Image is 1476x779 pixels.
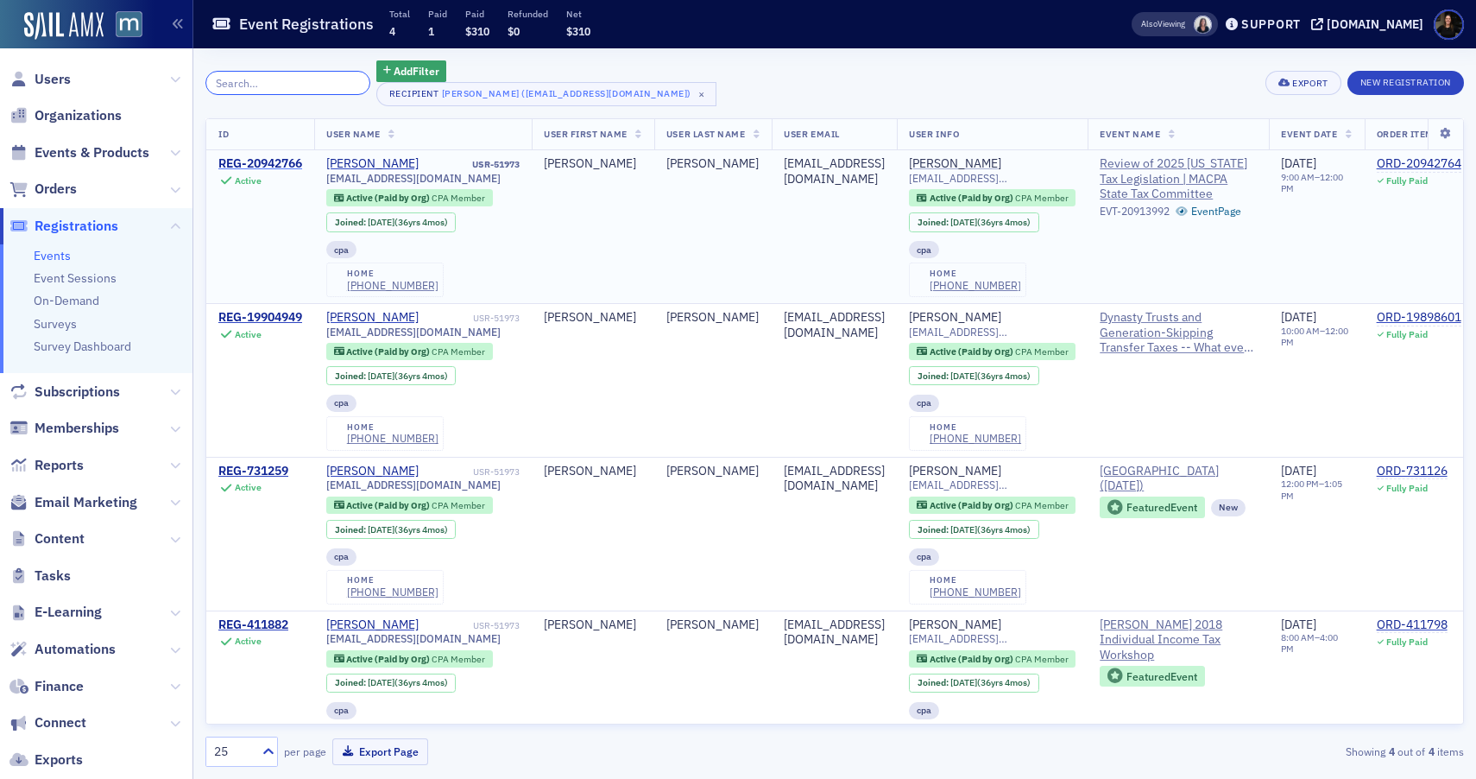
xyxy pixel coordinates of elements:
[326,212,456,231] div: Joined: 1989-05-19 00:00:00
[1377,156,1461,172] div: ORD-20942764
[918,370,950,382] span: Joined :
[1311,18,1429,30] button: [DOMAIN_NAME]
[334,499,485,510] a: Active (Paid by Org) CPA Member
[909,310,1001,326] a: [PERSON_NAME]
[1100,128,1160,140] span: Event Name
[347,432,438,445] a: [PHONE_NUMBER]
[9,106,122,125] a: Organizations
[326,343,493,360] div: Active (Paid by Org): Active (Paid by Org): CPA Member
[1281,309,1316,325] span: [DATE]
[214,743,252,761] div: 25
[909,674,1038,693] div: Joined: 1989-05-19 00:00:00
[9,677,84,696] a: Finance
[1281,325,1320,337] time: 10:00 AM
[334,193,485,204] a: Active (Paid by Org) CPA Member
[368,216,394,228] span: [DATE]
[544,464,642,479] div: [PERSON_NAME]
[235,329,262,340] div: Active
[235,636,262,647] div: Active
[218,310,302,326] a: REG-19904949
[1386,175,1428,187] div: Fully Paid
[950,370,977,382] span: [DATE]
[1100,205,1170,218] div: EVT-20913992
[950,676,977,688] span: [DATE]
[9,217,118,236] a: Registrations
[326,464,419,479] a: [PERSON_NAME]
[9,713,86,732] a: Connect
[1327,16,1423,32] div: [DOMAIN_NAME]
[334,346,485,358] a: Active (Paid by Org) CPA Member
[918,677,950,688] span: Joined :
[9,529,85,548] a: Content
[465,8,489,20] p: Paid
[1100,464,1257,494] a: [GEOGRAPHIC_DATA] ([DATE])
[34,339,131,354] a: Survey Dashboard
[930,653,1015,665] span: Active (Paid by Org)
[909,326,1075,339] span: [EMAIL_ADDRESS][DOMAIN_NAME]
[346,499,432,511] span: Active (Paid by Org)
[326,650,493,668] div: Active (Paid by Org): Active (Paid by Org): CPA Member
[666,128,745,140] span: User Last Name
[909,464,1001,479] div: [PERSON_NAME]
[909,212,1038,231] div: Joined: 1989-05-19 00:00:00
[930,432,1021,445] a: [PHONE_NUMBER]
[442,85,691,102] div: [PERSON_NAME] ([EMAIL_ADDRESS][DOMAIN_NAME])
[9,180,77,199] a: Orders
[918,217,950,228] span: Joined :
[9,70,71,89] a: Users
[508,24,520,38] span: $0
[218,156,302,172] div: REG-20942766
[784,464,885,494] div: [EMAIL_ADDRESS][DOMAIN_NAME]
[326,674,456,693] div: Joined: 1989-05-19 00:00:00
[1126,503,1197,512] div: Featured Event
[1100,156,1257,202] span: Review of 2025 Maryland Tax Legislation | MACPA State Tax Committee
[326,128,381,140] span: User Name
[347,586,438,598] a: [PHONE_NUMBER]
[1281,171,1343,194] time: 12:00 PM
[116,11,142,38] img: SailAMX
[784,156,885,187] div: [EMAIL_ADDRESS][DOMAIN_NAME]
[1281,631,1338,655] time: 4:00 PM
[666,617,760,633] div: [PERSON_NAME]
[1347,73,1464,89] a: New Registration
[34,316,77,332] a: Surveys
[422,159,520,170] div: USR-51973
[34,270,117,286] a: Event Sessions
[909,156,1001,172] a: [PERSON_NAME]
[335,524,368,535] span: Joined :
[544,617,642,633] div: [PERSON_NAME]
[1281,631,1315,643] time: 8:00 AM
[1292,79,1328,88] div: Export
[9,493,137,512] a: Email Marketing
[544,156,642,172] div: [PERSON_NAME]
[930,279,1021,292] a: [PHONE_NUMBER]
[35,383,120,402] span: Subscriptions
[347,279,438,292] a: [PHONE_NUMBER]
[1211,499,1246,516] div: New
[1281,172,1352,194] div: –
[368,676,394,688] span: [DATE]
[326,617,419,633] a: [PERSON_NAME]
[909,343,1075,360] div: Active (Paid by Org): Active (Paid by Org): CPA Member
[346,653,432,665] span: Active (Paid by Org)
[1377,464,1448,479] div: ORD-731126
[35,750,83,769] span: Exports
[368,370,448,382] div: (36yrs 4mos)
[930,575,1021,586] div: home
[909,617,1001,633] div: [PERSON_NAME]
[326,478,501,491] span: [EMAIL_ADDRESS][DOMAIN_NAME]
[1100,310,1257,356] a: Dynasty Trusts and Generation-Skipping Transfer Taxes -- What every CPA needs to know
[909,702,939,719] div: cpa
[9,640,116,659] a: Automations
[950,677,1031,688] div: (36yrs 4mos)
[694,86,710,102] span: ×
[1281,325,1348,348] time: 12:00 PM
[1015,653,1069,665] span: CPA Member
[326,520,456,539] div: Joined: 1989-05-19 00:00:00
[432,345,485,358] span: CPA Member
